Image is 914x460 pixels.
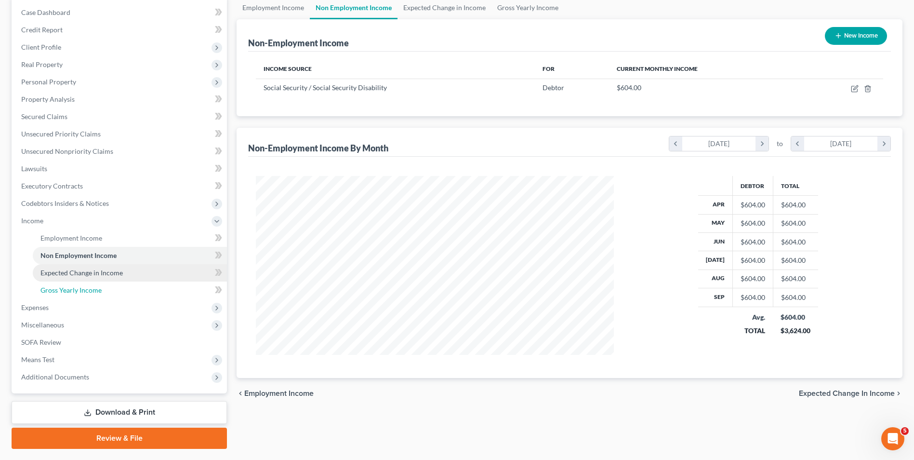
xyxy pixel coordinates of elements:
[791,136,804,151] i: chevron_left
[881,427,904,450] iframe: Intercom live chat
[21,78,76,86] span: Personal Property
[617,65,698,72] span: Current Monthly Income
[13,160,227,177] a: Lawsuits
[13,21,227,39] a: Credit Report
[264,65,312,72] span: Income Source
[21,60,63,68] span: Real Property
[698,251,733,270] th: [DATE]
[895,390,902,397] i: chevron_right
[21,147,113,155] span: Unsecured Nonpriority Claims
[13,108,227,125] a: Secured Claims
[13,125,227,143] a: Unsecured Priority Claims
[740,326,765,336] div: TOTAL
[741,218,765,228] div: $604.00
[237,390,244,397] i: chevron_left
[732,176,773,195] th: Debtor
[244,390,314,397] span: Employment Income
[698,270,733,288] th: Aug
[698,288,733,307] th: Sep
[13,334,227,351] a: SOFA Review
[901,427,909,435] span: 5
[741,274,765,284] div: $604.00
[33,247,227,264] a: Non Employment Income
[21,303,49,311] span: Expenses
[13,143,227,160] a: Unsecured Nonpriority Claims
[781,326,810,336] div: $3,624.00
[773,176,818,195] th: Total
[40,251,117,259] span: Non Employment Income
[698,214,733,232] th: May
[21,130,101,138] span: Unsecured Priority Claims
[12,428,227,449] a: Review & File
[741,293,765,302] div: $604.00
[33,264,227,282] a: Expected Change in Income
[773,251,818,270] td: $604.00
[21,355,54,364] span: Means Test
[804,136,878,151] div: [DATE]
[21,373,89,381] span: Additional Documents
[248,37,349,49] div: Non-Employment Income
[21,199,109,207] span: Codebtors Insiders & Notices
[21,216,43,225] span: Income
[13,177,227,195] a: Executory Contracts
[21,338,61,346] span: SOFA Review
[799,390,895,397] span: Expected Change in Income
[799,390,902,397] button: Expected Change in Income chevron_right
[781,312,810,322] div: $604.00
[33,230,227,247] a: Employment Income
[248,142,388,154] div: Non-Employment Income By Month
[237,390,314,397] button: chevron_left Employment Income
[21,43,61,51] span: Client Profile
[777,139,783,149] span: to
[21,182,83,190] span: Executory Contracts
[669,136,682,151] i: chevron_left
[682,136,756,151] div: [DATE]
[21,321,64,329] span: Miscellaneous
[264,83,387,92] span: Social Security / Social Security Disability
[773,196,818,214] td: $604.00
[12,401,227,424] a: Download & Print
[13,4,227,21] a: Case Dashboard
[543,65,555,72] span: For
[33,282,227,299] a: Gross Yearly Income
[741,237,765,247] div: $604.00
[773,232,818,251] td: $604.00
[21,8,70,16] span: Case Dashboard
[741,256,765,265] div: $604.00
[617,83,641,92] span: $604.00
[741,200,765,210] div: $604.00
[740,312,765,322] div: Avg.
[825,27,887,45] button: New Income
[40,234,102,242] span: Employment Income
[773,214,818,232] td: $604.00
[698,232,733,251] th: Jun
[755,136,768,151] i: chevron_right
[773,288,818,307] td: $604.00
[698,196,733,214] th: Apr
[21,95,75,103] span: Property Analysis
[40,269,123,277] span: Expected Change in Income
[21,164,47,173] span: Lawsuits
[21,112,67,121] span: Secured Claims
[877,136,890,151] i: chevron_right
[21,26,63,34] span: Credit Report
[773,270,818,288] td: $604.00
[13,91,227,108] a: Property Analysis
[543,83,564,92] span: Debtor
[40,286,102,294] span: Gross Yearly Income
